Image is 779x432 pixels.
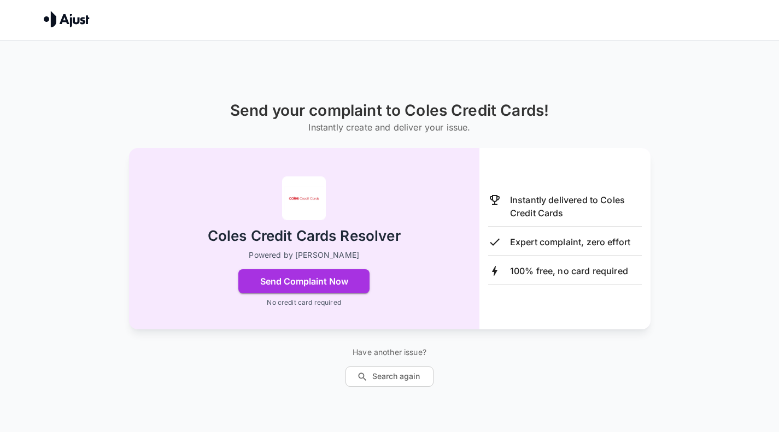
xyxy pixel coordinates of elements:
h1: Send your complaint to Coles Credit Cards! [230,102,549,120]
button: Send Complaint Now [238,269,370,293]
h6: Instantly create and deliver your issue. [230,120,549,135]
p: Powered by [PERSON_NAME] [249,250,359,261]
p: No credit card required [267,298,341,307]
h2: Coles Credit Cards Resolver [208,227,401,246]
p: Expert complaint, zero effort [510,235,630,248]
img: Ajust [44,11,90,27]
p: Have another issue? [345,347,434,358]
img: Coles Credit Cards [282,176,326,220]
button: Search again [345,366,434,387]
p: 100% free, no card required [510,264,628,277]
p: Instantly delivered to Coles Credit Cards [510,193,642,220]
